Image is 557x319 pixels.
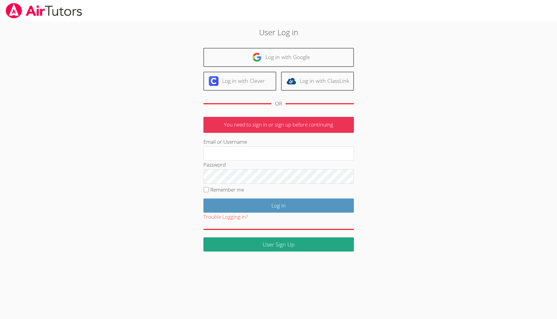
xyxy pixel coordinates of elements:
img: classlink-logo-d6bb404cc1216ec64c9a2012d9dc4662098be43eaf13dc465df04b49fa7ab582.svg [286,76,296,86]
img: airtutors_banner-c4298cdbf04f3fff15de1276eac7730deb9818008684d7c2e4769d2f7ddbe033.png [5,3,83,18]
img: clever-logo-6eab21bc6e7a338710f1a6ff85c0baf02591cd810cc4098c63d3a4b26e2feb20.svg [209,76,218,86]
p: You need to sign in or sign up before continuing [203,117,354,133]
div: OR [275,99,282,108]
label: Email or Username [203,138,247,145]
a: Log in with ClassLink [281,72,354,91]
label: Remember me [210,186,244,193]
button: Trouble Logging In? [203,213,248,221]
input: Log in [203,199,354,213]
img: google-logo-50288ca7cdecda66e5e0955fdab243c47b7ad437acaf1139b6f446037453330a.svg [252,52,262,62]
label: Password [203,161,226,168]
a: Log in with Clever [203,72,276,91]
a: Log in with Google [203,48,354,67]
h2: User Log in [128,27,429,38]
a: User Sign Up [203,237,354,252]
